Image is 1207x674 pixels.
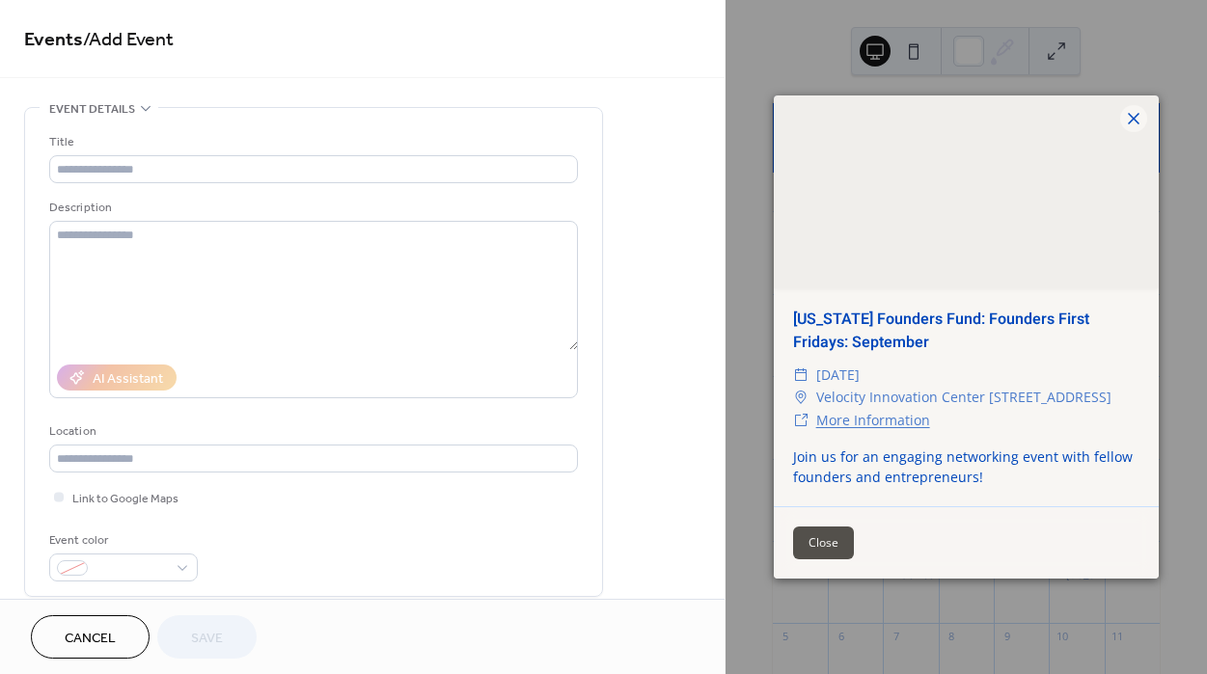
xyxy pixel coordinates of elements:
span: Event details [49,99,135,120]
span: Link to Google Maps [72,489,178,509]
span: Velocity Innovation Center [STREET_ADDRESS] [816,386,1111,409]
div: Event color [49,530,194,551]
span: / Add Event [83,21,174,59]
a: More Information [816,411,930,429]
a: [US_STATE] Founders Fund: Founders First Fridays: September [793,308,1089,354]
div: ​ [793,364,809,387]
div: Location [49,421,574,442]
span: Cancel [65,629,116,649]
div: ​ [793,386,809,409]
div: Description [49,198,574,218]
div: Join us for an engaging networking event with fellow founders and entrepreneurs! [774,446,1159,487]
button: Close [793,526,854,559]
a: Events [24,21,83,59]
div: Title [49,132,574,152]
span: [DATE] [816,364,860,387]
div: ​ [793,409,809,432]
button: Cancel [31,615,150,659]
